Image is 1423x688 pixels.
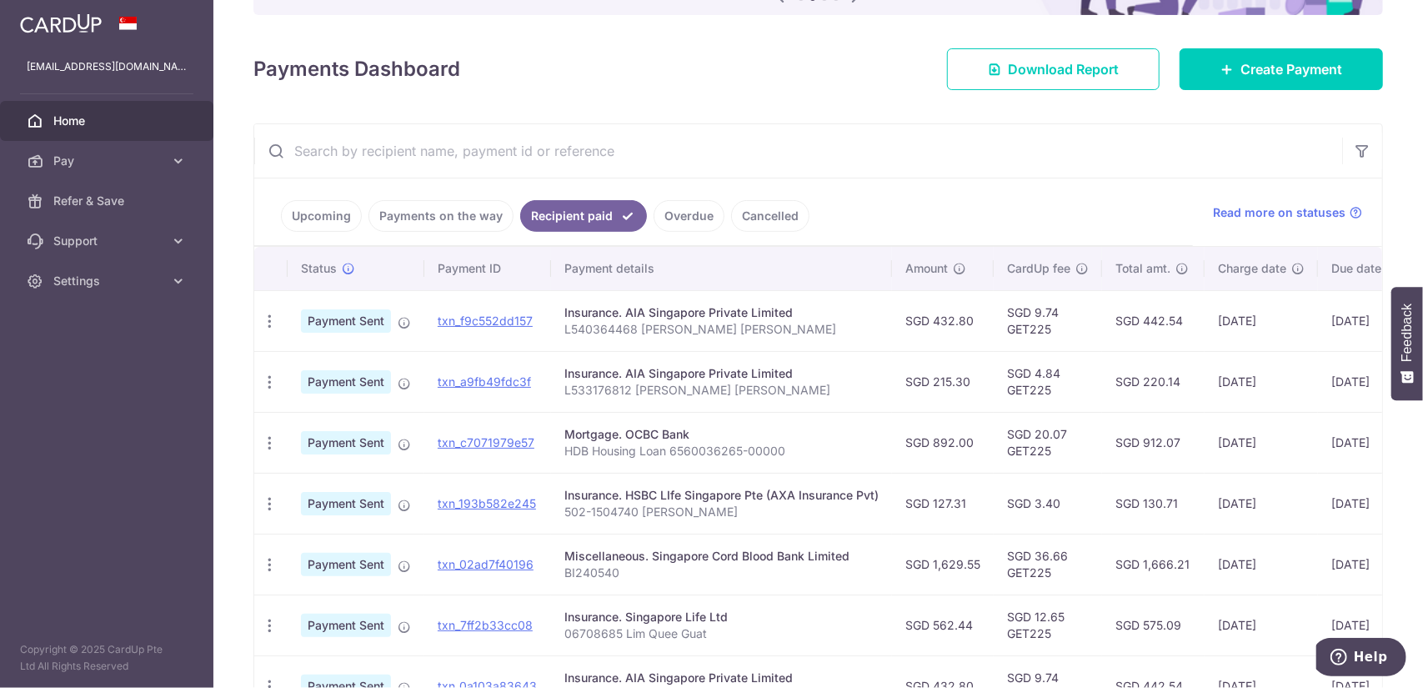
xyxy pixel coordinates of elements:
[1205,290,1318,351] td: [DATE]
[564,609,879,625] div: Insurance. Singapore Life Ltd
[1102,534,1205,595] td: SGD 1,666.21
[254,124,1342,178] input: Search by recipient name, payment id or reference
[438,314,533,328] a: txn_f9c552dd157
[438,496,536,510] a: txn_193b582e245
[564,443,879,460] p: HDB Housing Loan 6560036265-00000
[1318,473,1413,534] td: [DATE]
[892,351,994,412] td: SGD 215.30
[1102,595,1205,655] td: SGD 575.09
[564,321,879,338] p: L540364468 [PERSON_NAME] [PERSON_NAME]
[994,534,1102,595] td: SGD 36.66 GET225
[53,273,163,289] span: Settings
[1008,59,1119,79] span: Download Report
[1102,412,1205,473] td: SGD 912.07
[53,113,163,129] span: Home
[564,670,879,686] div: Insurance. AIA Singapore Private Limited
[564,548,879,565] div: Miscellaneous. Singapore Cord Blood Bank Limited
[1391,287,1423,400] button: Feedback - Show survey
[564,487,879,504] div: Insurance. HSBC LIfe Singapore Pte (AXA Insurance Pvt)
[994,412,1102,473] td: SGD 20.07 GET225
[301,553,391,576] span: Payment Sent
[438,618,533,632] a: txn_7ff2b33cc08
[301,614,391,637] span: Payment Sent
[994,290,1102,351] td: SGD 9.74 GET225
[1115,260,1170,277] span: Total amt.
[947,48,1160,90] a: Download Report
[564,504,879,520] p: 502-1504740 [PERSON_NAME]
[892,290,994,351] td: SGD 432.80
[994,595,1102,655] td: SGD 12.65 GET225
[551,247,892,290] th: Payment details
[438,374,531,389] a: txn_a9fb49fdc3f
[53,193,163,209] span: Refer & Save
[1218,260,1286,277] span: Charge date
[1318,351,1413,412] td: [DATE]
[1102,473,1205,534] td: SGD 130.71
[301,431,391,454] span: Payment Sent
[368,200,514,232] a: Payments on the way
[301,370,391,394] span: Payment Sent
[892,473,994,534] td: SGD 127.31
[1400,304,1415,362] span: Feedback
[892,534,994,595] td: SGD 1,629.55
[564,565,879,581] p: BI240540
[564,382,879,399] p: L533176812 [PERSON_NAME] [PERSON_NAME]
[1213,204,1345,221] span: Read more on statuses
[1205,595,1318,655] td: [DATE]
[253,54,460,84] h4: Payments Dashboard
[281,200,362,232] a: Upcoming
[905,260,948,277] span: Amount
[731,200,809,232] a: Cancelled
[892,412,994,473] td: SGD 892.00
[1240,59,1342,79] span: Create Payment
[1102,290,1205,351] td: SGD 442.54
[1213,204,1362,221] a: Read more on statuses
[1316,638,1406,680] iframe: Opens a widget where you can find more information
[53,153,163,169] span: Pay
[1180,48,1383,90] a: Create Payment
[1007,260,1070,277] span: CardUp fee
[438,435,534,449] a: txn_c7071979e57
[438,557,534,571] a: txn_02ad7f40196
[1205,351,1318,412] td: [DATE]
[1205,473,1318,534] td: [DATE]
[654,200,724,232] a: Overdue
[20,13,102,33] img: CardUp
[301,309,391,333] span: Payment Sent
[1205,534,1318,595] td: [DATE]
[520,200,647,232] a: Recipient paid
[301,492,391,515] span: Payment Sent
[1205,412,1318,473] td: [DATE]
[301,260,337,277] span: Status
[994,473,1102,534] td: SGD 3.40
[564,426,879,443] div: Mortgage. OCBC Bank
[1318,412,1413,473] td: [DATE]
[564,625,879,642] p: 06708685 Lim Quee Guat
[1318,595,1413,655] td: [DATE]
[564,365,879,382] div: Insurance. AIA Singapore Private Limited
[892,595,994,655] td: SGD 562.44
[27,58,187,75] p: [EMAIL_ADDRESS][DOMAIN_NAME]
[1102,351,1205,412] td: SGD 220.14
[1318,534,1413,595] td: [DATE]
[564,304,879,321] div: Insurance. AIA Singapore Private Limited
[424,247,551,290] th: Payment ID
[994,351,1102,412] td: SGD 4.84 GET225
[53,233,163,249] span: Support
[1318,290,1413,351] td: [DATE]
[1331,260,1381,277] span: Due date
